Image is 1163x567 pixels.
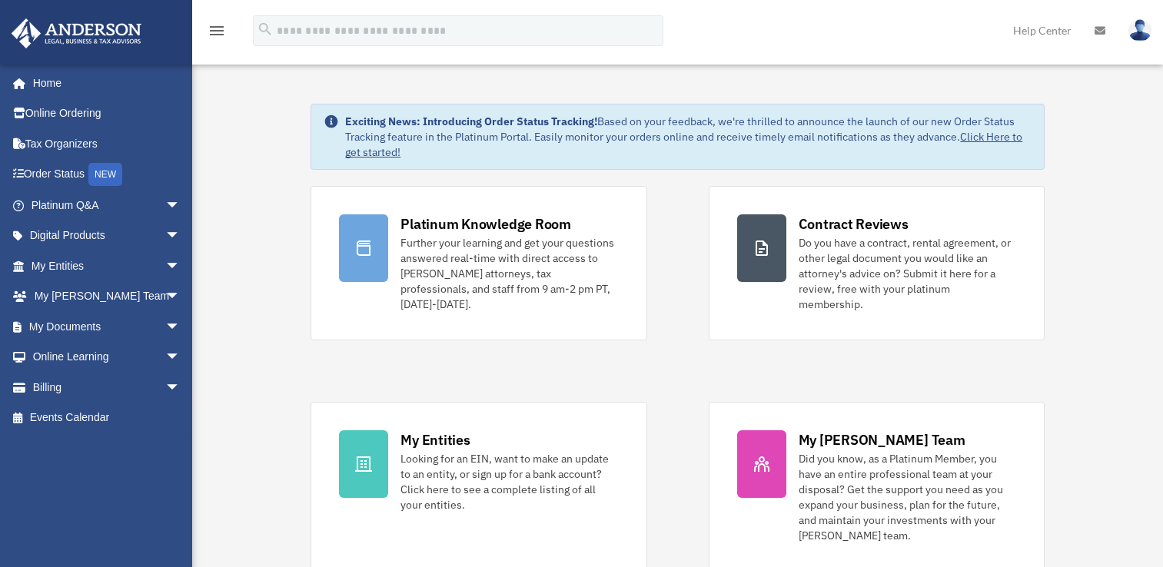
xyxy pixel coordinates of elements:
[11,311,204,342] a: My Documentsarrow_drop_down
[11,98,204,129] a: Online Ordering
[11,190,204,220] a: Platinum Q&Aarrow_drop_down
[257,21,274,38] i: search
[345,114,597,128] strong: Exciting News: Introducing Order Status Tracking!
[11,220,204,251] a: Digital Productsarrow_drop_down
[165,342,196,373] span: arrow_drop_down
[11,403,204,433] a: Events Calendar
[799,430,965,449] div: My [PERSON_NAME] Team
[709,186,1045,340] a: Contract Reviews Do you have a contract, rental agreement, or other legal document you would like...
[88,163,122,186] div: NEW
[11,342,204,373] a: Online Learningarrow_drop_down
[165,190,196,221] span: arrow_drop_down
[11,159,204,191] a: Order StatusNEW
[799,214,909,234] div: Contract Reviews
[400,451,618,512] div: Looking for an EIN, want to make an update to an entity, or sign up for a bank account? Click her...
[11,250,204,281] a: My Entitiesarrow_drop_down
[7,18,146,48] img: Anderson Advisors Platinum Portal
[311,186,646,340] a: Platinum Knowledge Room Further your learning and get your questions answered real-time with dire...
[165,281,196,313] span: arrow_drop_down
[799,451,1016,543] div: Did you know, as a Platinum Member, you have an entire professional team at your disposal? Get th...
[11,68,196,98] a: Home
[11,281,204,312] a: My [PERSON_NAME] Teamarrow_drop_down
[208,22,226,40] i: menu
[400,235,618,312] div: Further your learning and get your questions answered real-time with direct access to [PERSON_NAM...
[11,372,204,403] a: Billingarrow_drop_down
[345,130,1022,159] a: Click Here to get started!
[165,220,196,252] span: arrow_drop_down
[165,311,196,343] span: arrow_drop_down
[165,250,196,282] span: arrow_drop_down
[1128,19,1151,41] img: User Pic
[208,27,226,40] a: menu
[165,372,196,403] span: arrow_drop_down
[400,214,571,234] div: Platinum Knowledge Room
[345,114,1031,160] div: Based on your feedback, we're thrilled to announce the launch of our new Order Status Tracking fe...
[11,128,204,159] a: Tax Organizers
[799,235,1016,312] div: Do you have a contract, rental agreement, or other legal document you would like an attorney's ad...
[400,430,470,449] div: My Entities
